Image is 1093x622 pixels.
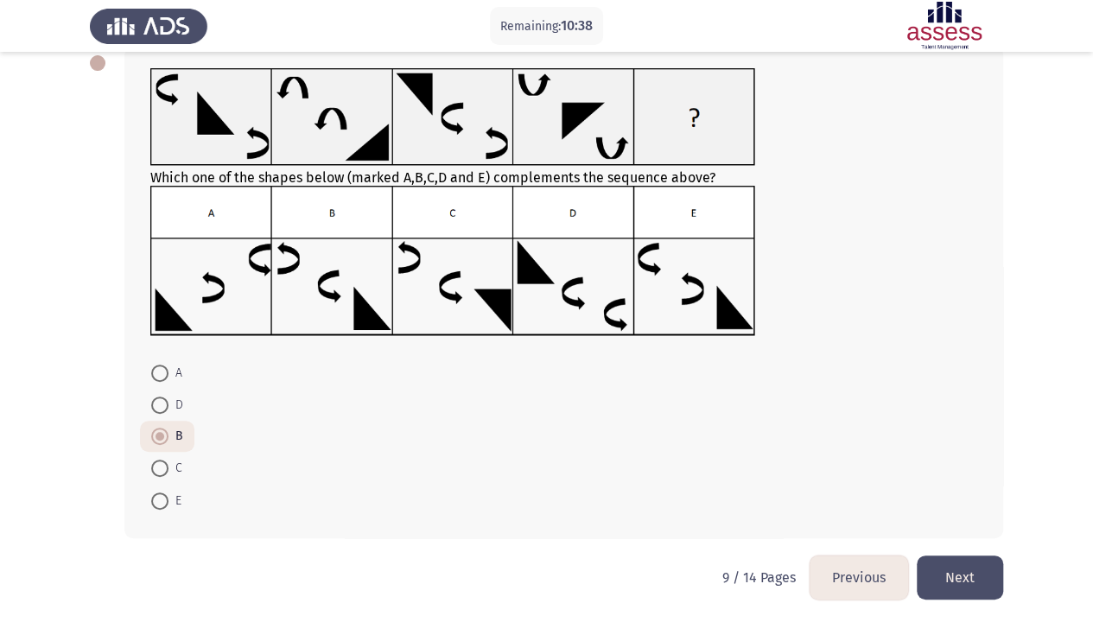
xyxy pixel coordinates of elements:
[168,363,182,384] span: A
[917,555,1003,600] button: load next page
[150,68,755,166] img: NmY1ZTQ3YWEtOTUyYi00NzExLWExOTQtZDFjYmJjMzNhZmFlMTY1Mzk4NjM1MTkzNA==.png
[150,186,755,336] img: ODdjMTc5N2EtNzNlZi00NTAzLWFjNjAtNjgxYWM2MmRmMmVjMTY1Mzk4NjM1MjU4NA==.png
[168,458,182,479] span: C
[90,2,207,50] img: Assess Talent Management logo
[168,395,183,416] span: D
[168,426,183,447] span: B
[500,16,593,37] p: Remaining:
[168,491,181,511] span: E
[561,17,593,34] span: 10:38
[810,555,908,600] button: load previous page
[150,68,977,340] div: Which one of the shapes below (marked A,B,C,D and E) complements the sequence above?
[722,569,796,586] p: 9 / 14 Pages
[886,2,1003,50] img: Assessment logo of Focus 3 Module+ CCE (A) Hero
